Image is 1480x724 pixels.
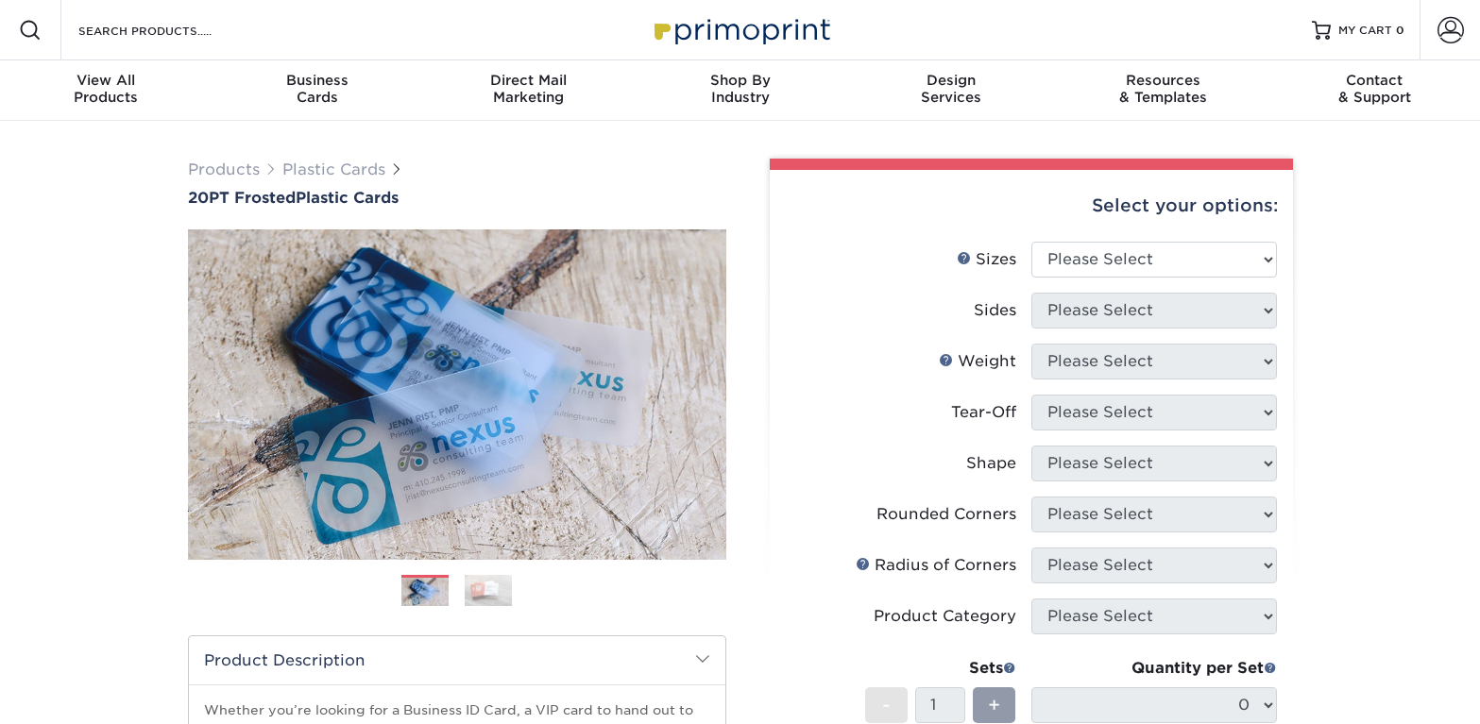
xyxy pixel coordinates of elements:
[785,170,1278,242] div: Select your options:
[423,72,635,89] span: Direct Mail
[188,209,726,581] img: 20PT Frosted 01
[1057,60,1268,121] a: Resources& Templates
[1268,72,1480,89] span: Contact
[845,72,1057,89] span: Design
[1057,72,1268,89] span: Resources
[212,72,423,89] span: Business
[188,189,296,207] span: 20PT Frosted
[882,691,891,719] span: -
[646,9,835,50] img: Primoprint
[865,657,1016,680] div: Sets
[1031,657,1277,680] div: Quantity per Set
[1057,72,1268,106] div: & Templates
[957,248,1016,271] div: Sizes
[212,72,423,106] div: Cards
[77,19,261,42] input: SEARCH PRODUCTS.....
[188,189,726,207] h1: Plastic Cards
[1396,24,1404,37] span: 0
[988,691,1000,719] span: +
[401,576,449,608] img: Plastic Cards 01
[966,452,1016,475] div: Shape
[282,160,385,178] a: Plastic Cards
[188,189,726,207] a: 20PT FrostedPlastic Cards
[845,60,1057,121] a: DesignServices
[188,160,260,178] a: Products
[876,503,1016,526] div: Rounded Corners
[1268,60,1480,121] a: Contact& Support
[939,350,1016,373] div: Weight
[1338,23,1392,39] span: MY CART
[845,72,1057,106] div: Services
[856,554,1016,577] div: Radius of Corners
[951,401,1016,424] div: Tear-Off
[189,636,725,684] h2: Product Description
[212,60,423,121] a: BusinessCards
[974,299,1016,322] div: Sides
[635,72,846,89] span: Shop By
[465,574,512,606] img: Plastic Cards 02
[1268,72,1480,106] div: & Support
[874,605,1016,628] div: Product Category
[423,72,635,106] div: Marketing
[635,60,846,121] a: Shop ByIndustry
[423,60,635,121] a: Direct MailMarketing
[635,72,846,106] div: Industry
